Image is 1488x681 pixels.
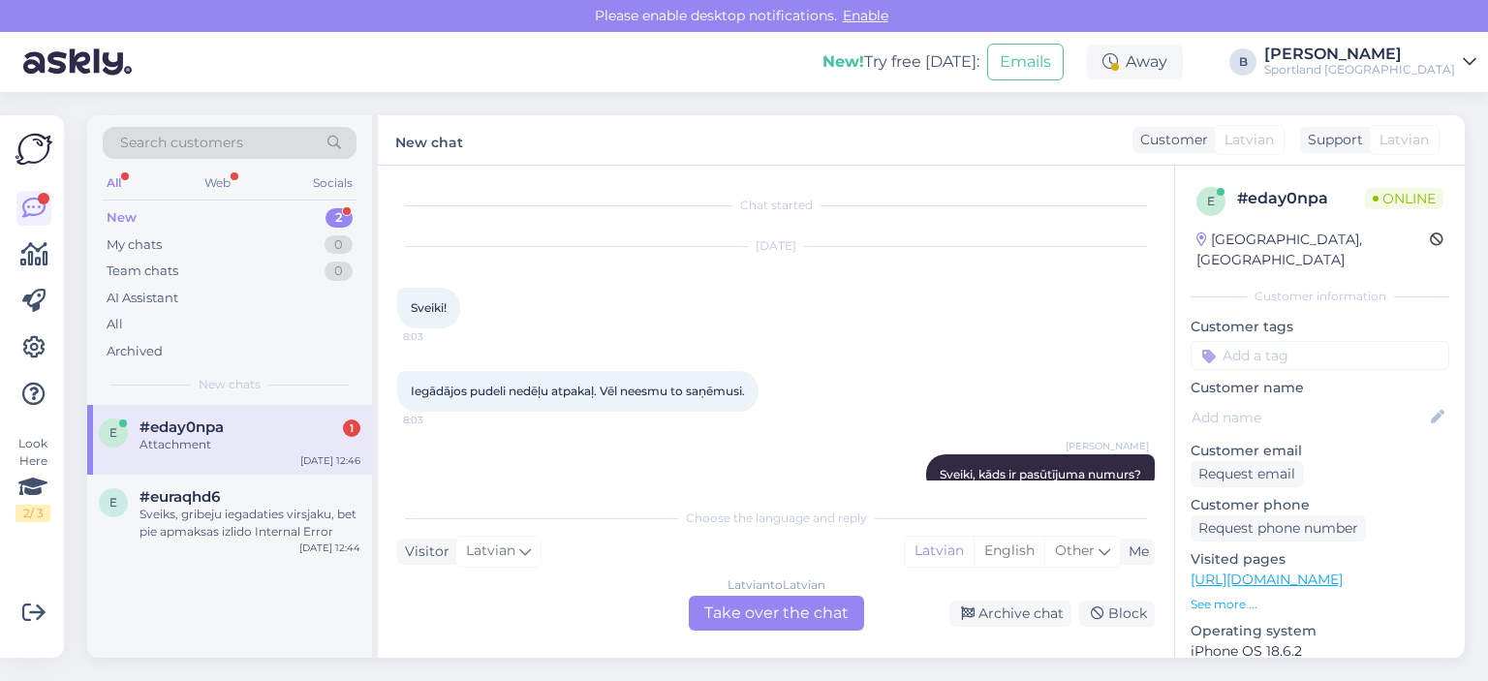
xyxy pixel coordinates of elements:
div: Web [201,170,234,196]
div: Customer information [1191,288,1449,305]
div: [DATE] [397,237,1155,255]
div: 2 [325,208,353,228]
span: Latvian [1379,130,1429,150]
span: Latvian [466,541,515,562]
div: # eday0npa [1237,187,1365,210]
a: [URL][DOMAIN_NAME] [1191,571,1343,588]
span: Other [1055,542,1095,559]
p: Customer name [1191,378,1449,398]
span: New chats [199,376,261,393]
img: Askly Logo [15,131,52,168]
div: Customer [1132,130,1208,150]
div: Latvian [905,537,974,566]
div: Try free [DATE]: [822,50,979,74]
div: Visitor [397,542,449,562]
span: Search customers [120,133,243,153]
span: Sveiki, kāds ir pasūtījuma numurs? [940,467,1141,481]
div: Archived [107,342,163,361]
div: All [103,170,125,196]
div: Look Here [15,435,50,522]
div: Request email [1191,461,1303,487]
div: Me [1121,542,1149,562]
p: Customer email [1191,441,1449,461]
span: Enable [837,7,894,24]
div: Sveiks, gribeju iegadaties virsjaku, bet pie apmaksas izlido Internal Error [139,506,360,541]
input: Add a tag [1191,341,1449,370]
span: e [109,425,117,440]
div: Team chats [107,262,178,281]
div: Attachment [139,436,360,453]
a: [PERSON_NAME]Sportland [GEOGRAPHIC_DATA] [1264,46,1476,77]
div: [GEOGRAPHIC_DATA], [GEOGRAPHIC_DATA] [1196,230,1430,270]
div: Archive chat [949,601,1071,627]
div: Block [1079,601,1155,627]
label: New chat [395,127,463,153]
span: Online [1365,188,1443,209]
div: Chat started [397,197,1155,214]
span: Iegādājos pudeli nedēļu atpakaļ. Vēl neesmu to saņēmusi. [411,384,745,398]
div: Away [1087,45,1183,79]
span: e [1207,194,1215,208]
span: Latvian [1224,130,1274,150]
div: 2 / 3 [15,505,50,522]
div: 0 [325,262,353,281]
span: 8:03 [403,329,476,344]
p: Customer phone [1191,495,1449,515]
span: #euraqhd6 [139,488,220,506]
div: AI Assistant [107,289,178,308]
div: Take over the chat [689,596,864,631]
div: [DATE] 12:46 [300,453,360,468]
div: B [1229,48,1256,76]
div: English [974,537,1044,566]
div: Request phone number [1191,515,1366,542]
p: Customer tags [1191,317,1449,337]
p: Visited pages [1191,549,1449,570]
input: Add name [1192,407,1427,428]
div: [DATE] 12:44 [299,541,360,555]
button: Emails [987,44,1064,80]
span: #eday0npa [139,418,224,436]
p: See more ... [1191,596,1449,613]
div: Support [1300,130,1363,150]
span: e [109,495,117,510]
b: New! [822,52,864,71]
div: 0 [325,235,353,255]
p: Operating system [1191,621,1449,641]
span: 8:03 [403,413,476,427]
span: Sveiki! [411,300,447,315]
div: New [107,208,137,228]
div: Latvian to Latvian [728,576,825,594]
div: My chats [107,235,162,255]
div: All [107,315,123,334]
div: [PERSON_NAME] [1264,46,1455,62]
div: Sportland [GEOGRAPHIC_DATA] [1264,62,1455,77]
div: Socials [309,170,356,196]
div: Choose the language and reply [397,510,1155,527]
span: [PERSON_NAME] [1066,439,1149,453]
p: iPhone OS 18.6.2 [1191,641,1449,662]
div: 1 [343,419,360,437]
